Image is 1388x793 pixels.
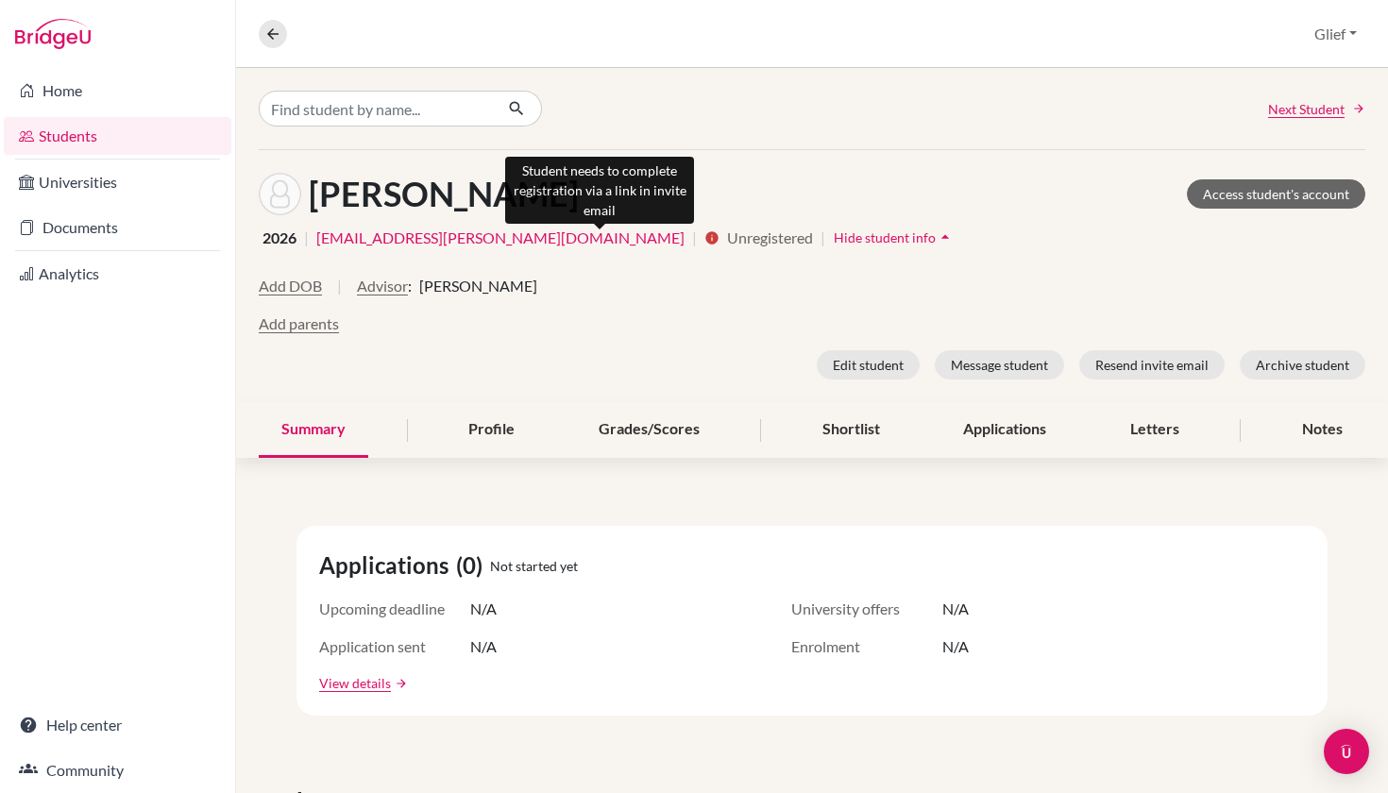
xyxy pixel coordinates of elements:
[821,227,825,249] span: |
[490,556,578,576] span: Not started yet
[1108,402,1202,458] div: Letters
[259,91,493,127] input: Find student by name...
[833,223,956,252] button: Hide student infoarrow_drop_up
[4,209,231,246] a: Documents
[259,312,339,335] button: Add parents
[456,548,490,582] span: (0)
[4,72,231,110] a: Home
[304,227,309,249] span: |
[262,227,296,249] span: 2026
[259,275,322,297] button: Add DOB
[576,402,722,458] div: Grades/Scores
[1268,99,1365,119] a: Next Student
[4,163,231,201] a: Universities
[408,275,412,297] span: :
[817,350,920,380] button: Edit student
[391,677,408,690] a: arrow_forward
[834,229,936,245] span: Hide student info
[692,227,697,249] span: |
[791,635,942,658] span: Enrolment
[936,228,955,246] i: arrow_drop_up
[800,402,903,458] div: Shortlist
[446,402,537,458] div: Profile
[259,173,301,215] img: Emanuelle Alejandro's avatar
[1079,350,1225,380] button: Resend invite email
[4,255,231,293] a: Analytics
[357,275,408,297] button: Advisor
[319,635,470,658] span: Application sent
[259,402,368,458] div: Summary
[319,598,470,620] span: Upcoming deadline
[942,598,969,620] span: N/A
[704,230,719,245] i: info
[1240,350,1365,380] button: Archive student
[316,227,685,249] a: [EMAIL_ADDRESS][PERSON_NAME][DOMAIN_NAME]
[940,402,1069,458] div: Applications
[4,117,231,155] a: Students
[791,598,942,620] span: University offers
[935,350,1064,380] button: Message student
[319,673,391,693] a: View details
[319,548,456,582] span: Applications
[419,275,537,297] span: [PERSON_NAME]
[1187,179,1365,209] a: Access student's account
[505,157,694,224] div: Student needs to complete registration via a link in invite email
[727,227,813,249] span: Unregistered
[942,635,969,658] span: N/A
[470,598,497,620] span: N/A
[1279,402,1365,458] div: Notes
[1268,99,1345,119] span: Next Student
[309,174,579,214] h1: [PERSON_NAME]
[470,635,497,658] span: N/A
[1306,16,1365,52] button: Glief
[15,19,91,49] img: Bridge-U
[1324,729,1369,774] div: Open Intercom Messenger
[4,751,231,789] a: Community
[4,706,231,744] a: Help center
[337,275,342,312] span: |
